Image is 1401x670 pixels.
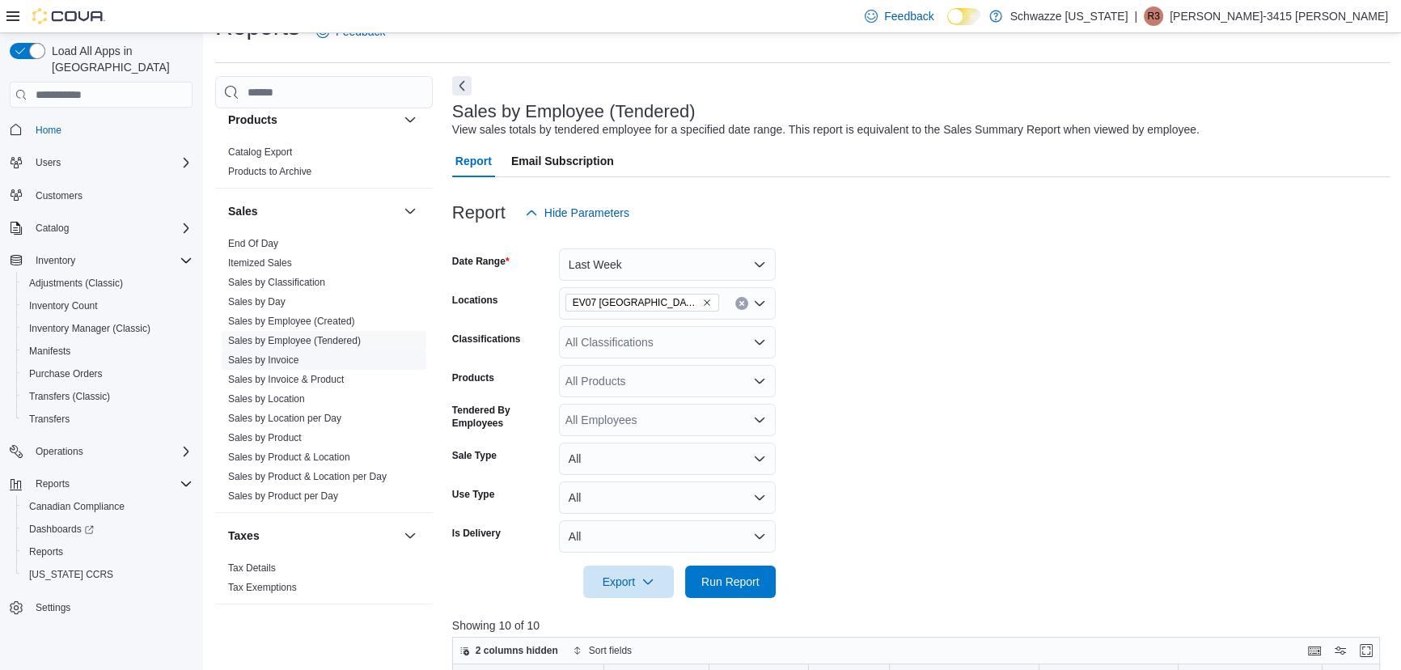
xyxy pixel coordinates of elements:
[1134,6,1137,26] p: |
[23,319,157,338] a: Inventory Manager (Classic)
[29,413,70,426] span: Transfers
[228,562,276,575] span: Tax Details
[29,153,193,172] span: Users
[452,121,1200,138] div: View sales totals by tendered employee for a specified date range. This report is equivalent to t...
[228,295,286,308] span: Sales by Day
[29,442,193,461] span: Operations
[29,345,70,358] span: Manifests
[685,566,776,598] button: Run Report
[45,43,193,75] span: Load All Apps in [GEOGRAPHIC_DATA]
[215,234,433,512] div: Sales
[544,205,629,221] span: Hide Parameters
[29,390,110,403] span: Transfers (Classic)
[23,296,104,316] a: Inventory Count
[36,254,75,267] span: Inventory
[228,451,350,464] span: Sales by Product & Location
[36,477,70,490] span: Reports
[228,413,341,424] a: Sales by Location per Day
[228,203,258,219] h3: Sales
[23,319,193,338] span: Inventory Manager (Classic)
[36,156,61,169] span: Users
[3,596,199,619] button: Settings
[452,527,501,540] label: Is Delivery
[452,617,1390,634] p: Showing 10 of 10
[452,449,497,462] label: Sale Type
[452,404,552,430] label: Tendered By Employees
[29,251,82,270] button: Inventory
[228,392,305,405] span: Sales by Location
[29,251,193,270] span: Inventory
[753,336,766,349] button: Open list of options
[735,297,748,310] button: Clear input
[16,385,199,408] button: Transfers (Classic)
[23,274,193,293] span: Adjustments (Classic)
[559,443,776,475] button: All
[1331,641,1350,660] button: Display options
[23,387,193,406] span: Transfers (Classic)
[23,497,131,516] a: Canadian Compliance
[452,102,696,121] h3: Sales by Employee (Tendered)
[228,146,292,158] a: Catalog Export
[215,142,433,188] div: Products
[701,574,760,590] span: Run Report
[452,294,498,307] label: Locations
[228,581,297,594] span: Tax Exemptions
[1144,6,1163,26] div: Ryan-3415 Langeler
[518,197,636,229] button: Hide Parameters
[400,201,420,221] button: Sales
[452,76,472,95] button: Next
[228,354,298,366] a: Sales by Invoice
[23,542,70,562] a: Reports
[23,341,193,361] span: Manifests
[453,641,565,660] button: 2 columns hidden
[511,145,614,177] span: Email Subscription
[884,8,933,24] span: Feedback
[3,184,199,207] button: Customers
[228,528,397,544] button: Taxes
[23,274,129,293] a: Adjustments (Classic)
[23,519,100,539] a: Dashboards
[566,641,638,660] button: Sort fields
[23,296,193,316] span: Inventory Count
[228,471,387,482] a: Sales by Product & Location per Day
[1010,6,1128,26] p: Schwazze [US_STATE]
[29,119,193,139] span: Home
[23,409,76,429] a: Transfers
[10,111,193,661] nav: Complex example
[228,412,341,425] span: Sales by Location per Day
[16,272,199,295] button: Adjustments (Classic)
[29,322,150,335] span: Inventory Manager (Classic)
[228,490,338,502] span: Sales by Product per Day
[215,558,433,604] div: Taxes
[228,238,278,249] a: End Of Day
[228,165,311,178] span: Products to Archive
[228,277,325,288] a: Sales by Classification
[29,598,77,617] a: Settings
[23,364,193,384] span: Purchase Orders
[29,442,90,461] button: Operations
[400,110,420,129] button: Products
[29,218,75,238] button: Catalog
[23,341,77,361] a: Manifests
[476,644,558,657] span: 2 columns hidden
[228,315,355,328] span: Sales by Employee (Created)
[228,257,292,269] span: Itemized Sales
[16,563,199,586] button: [US_STATE] CCRS
[228,166,311,177] a: Products to Archive
[228,431,302,444] span: Sales by Product
[452,255,510,268] label: Date Range
[228,335,361,346] a: Sales by Employee (Tendered)
[29,121,68,140] a: Home
[29,545,63,558] span: Reports
[23,519,193,539] span: Dashboards
[36,222,69,235] span: Catalog
[228,562,276,574] a: Tax Details
[1357,641,1376,660] button: Enter fullscreen
[36,124,61,137] span: Home
[559,520,776,553] button: All
[947,8,981,25] input: Dark Mode
[23,542,193,562] span: Reports
[559,481,776,514] button: All
[1147,6,1159,26] span: R3
[32,8,105,24] img: Cova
